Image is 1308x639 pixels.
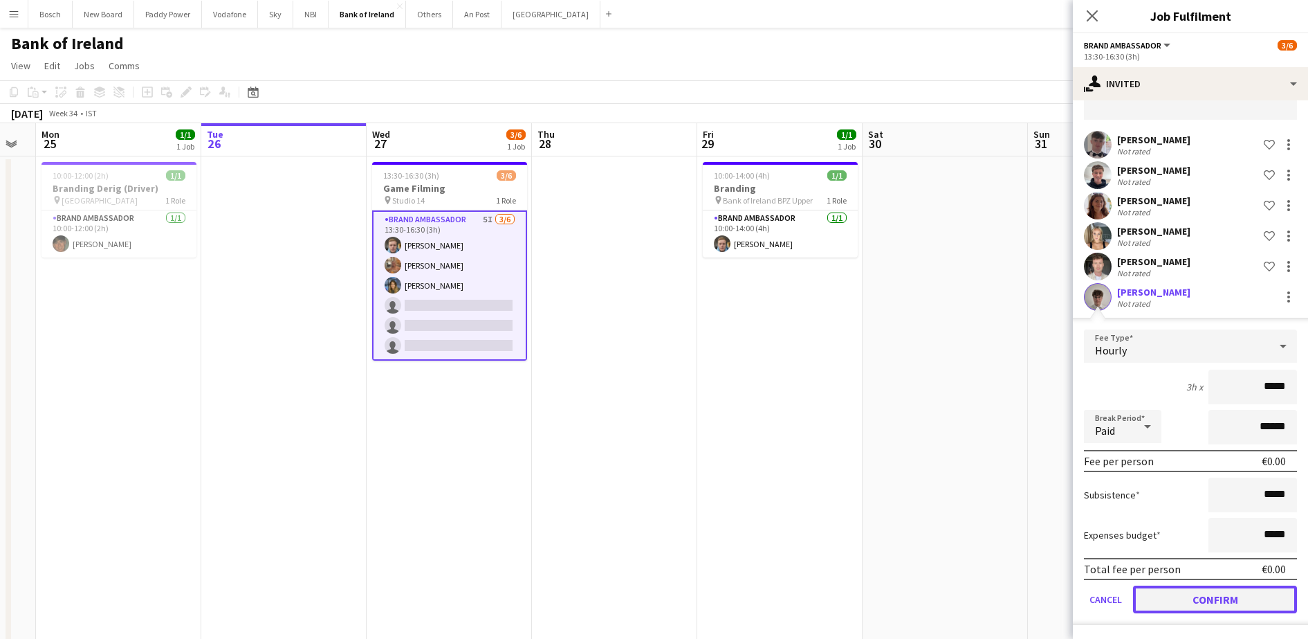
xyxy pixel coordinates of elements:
[703,182,858,195] h3: Branding
[53,170,109,181] span: 10:00-12:00 (2h)
[1117,225,1190,237] div: [PERSON_NAME]
[1117,177,1153,187] div: Not rated
[1084,51,1297,62] div: 13:30-16:30 (3h)
[6,57,36,75] a: View
[176,141,194,152] div: 1 Job
[838,141,856,152] div: 1 Job
[165,195,185,206] span: 1 Role
[202,1,258,28] button: Vodafone
[1117,164,1190,177] div: [PERSON_NAME]
[42,182,196,195] h3: Branding Derig (Driver)
[329,1,406,28] button: Bank of Ireland
[103,57,145,75] a: Comms
[39,57,66,75] a: Edit
[68,57,100,75] a: Jobs
[42,162,196,258] app-job-card: 10:00-12:00 (2h)1/1Branding Derig (Driver) [GEOGRAPHIC_DATA]1 RoleBrand Ambassador1/110:00-12:00 ...
[1186,381,1203,393] div: 3h x
[1073,67,1308,100] div: Invited
[205,136,223,152] span: 26
[501,1,600,28] button: [GEOGRAPHIC_DATA]
[535,136,555,152] span: 28
[703,210,858,258] app-card-role: Brand Ambassador1/110:00-14:00 (4h)[PERSON_NAME]
[723,195,813,206] span: Bank of Ireland BPZ Upper
[258,1,293,28] button: Sky
[1084,454,1154,468] div: Fee per person
[134,1,202,28] button: Paddy Power
[1031,136,1050,152] span: 31
[827,170,847,181] span: 1/1
[1084,40,1172,51] button: Brand Ambassador
[1117,195,1190,207] div: [PERSON_NAME]
[372,210,527,361] app-card-role: Brand Ambassador5I3/613:30-16:30 (3h)[PERSON_NAME][PERSON_NAME][PERSON_NAME]
[166,170,185,181] span: 1/1
[507,141,525,152] div: 1 Job
[1084,562,1181,576] div: Total fee per person
[39,136,59,152] span: 25
[42,210,196,258] app-card-role: Brand Ambassador1/110:00-12:00 (2h)[PERSON_NAME]
[496,195,516,206] span: 1 Role
[1084,586,1127,613] button: Cancel
[372,182,527,195] h3: Game Filming
[62,195,138,206] span: [GEOGRAPHIC_DATA]
[1117,237,1153,248] div: Not rated
[703,162,858,258] app-job-card: 10:00-14:00 (4h)1/1Branding Bank of Ireland BPZ Upper1 RoleBrand Ambassador1/110:00-14:00 (4h)[PE...
[1117,268,1153,278] div: Not rated
[1117,255,1190,268] div: [PERSON_NAME]
[207,128,223,141] span: Tue
[703,128,714,141] span: Fri
[11,107,43,120] div: [DATE]
[406,1,453,28] button: Others
[868,128,883,141] span: Sat
[370,136,390,152] span: 27
[827,195,847,206] span: 1 Role
[293,1,329,28] button: NBI
[1117,134,1190,146] div: [PERSON_NAME]
[11,60,30,72] span: View
[372,162,527,361] app-job-card: 13:30-16:30 (3h)3/6Game Filming Studio 141 RoleBrand Ambassador5I3/613:30-16:30 (3h)[PERSON_NAME]...
[1117,286,1190,298] div: [PERSON_NAME]
[1262,454,1286,468] div: €0.00
[1117,298,1153,309] div: Not rated
[372,128,390,141] span: Wed
[866,136,883,152] span: 30
[1278,40,1297,51] span: 3/6
[1095,424,1115,438] span: Paid
[86,108,97,118] div: IST
[1084,40,1161,51] span: Brand Ambassador
[46,108,80,118] span: Week 34
[74,60,95,72] span: Jobs
[1084,489,1140,501] label: Subsistence
[176,129,195,140] span: 1/1
[1133,586,1297,613] button: Confirm
[73,1,134,28] button: New Board
[44,60,60,72] span: Edit
[1262,562,1286,576] div: €0.00
[1095,343,1127,357] span: Hourly
[383,170,439,181] span: 13:30-16:30 (3h)
[392,195,425,206] span: Studio 14
[1117,146,1153,156] div: Not rated
[1033,128,1050,141] span: Sun
[497,170,516,181] span: 3/6
[837,129,856,140] span: 1/1
[714,170,770,181] span: 10:00-14:00 (4h)
[28,1,73,28] button: Bosch
[109,60,140,72] span: Comms
[701,136,714,152] span: 29
[42,128,59,141] span: Mon
[1117,207,1153,217] div: Not rated
[453,1,501,28] button: An Post
[1084,529,1161,541] label: Expenses budget
[1073,7,1308,25] h3: Job Fulfilment
[11,33,124,54] h1: Bank of Ireland
[537,128,555,141] span: Thu
[506,129,526,140] span: 3/6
